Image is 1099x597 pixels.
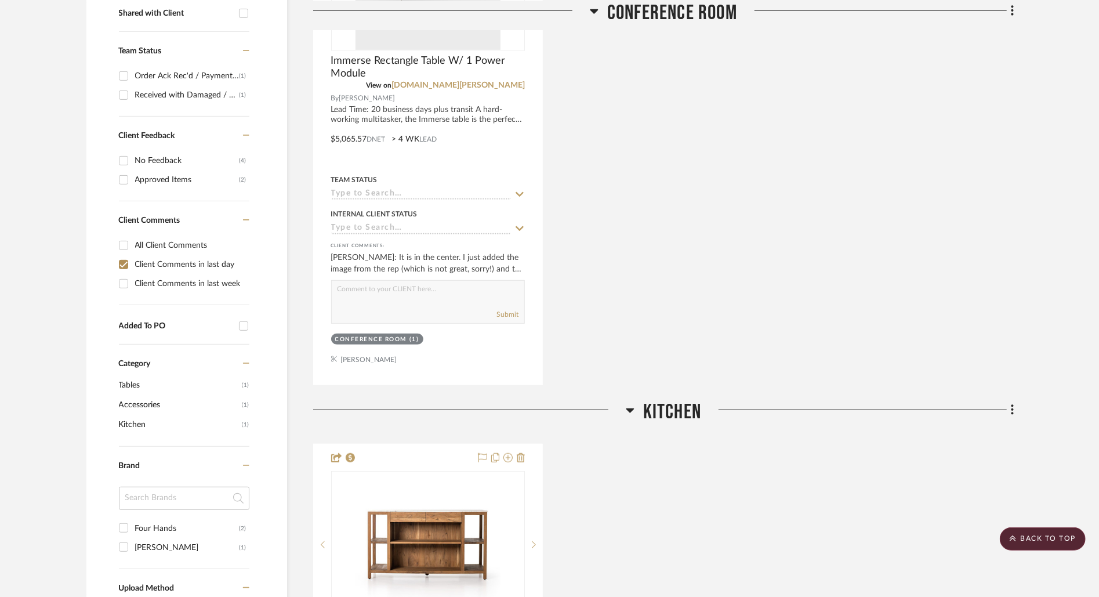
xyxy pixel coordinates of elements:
[135,151,240,170] div: No Feedback
[242,396,249,414] span: (1)
[135,171,240,189] div: Approved Items
[643,400,701,425] span: Kitchen
[240,67,246,85] div: (1)
[1000,527,1086,551] scroll-to-top-button: BACK TO TOP
[135,236,246,255] div: All Client Comments
[240,151,246,170] div: (4)
[331,55,525,80] span: Immerse Rectangle Table W/ 1 Power Module
[135,67,240,85] div: Order Ack Rec'd / Payment Pending / Approval Pending
[409,335,419,344] div: (1)
[240,538,246,557] div: (1)
[242,376,249,395] span: (1)
[331,252,525,275] div: [PERSON_NAME]: It is in the center. I just added the image from the rep (which is not great, sorr...
[496,309,518,320] button: Submit
[135,519,240,538] div: Four Hands
[119,487,249,510] input: Search Brands
[240,519,246,538] div: (2)
[119,9,233,19] div: Shared with Client
[331,223,511,234] input: Type to Search…
[331,189,511,200] input: Type to Search…
[135,274,246,293] div: Client Comments in last week
[135,86,240,104] div: Received with Damaged / Replacement Ordered
[119,584,175,592] span: Upload Method
[331,175,378,185] div: Team Status
[119,359,151,369] span: Category
[135,538,240,557] div: [PERSON_NAME]
[135,255,246,274] div: Client Comments in last day
[240,171,246,189] div: (2)
[366,82,391,89] span: View on
[331,93,339,104] span: By
[119,216,180,225] span: Client Comments
[119,415,240,435] span: Kitchen
[119,462,140,470] span: Brand
[119,132,175,140] span: Client Feedback
[119,321,233,331] div: Added To PO
[119,47,162,55] span: Team Status
[335,335,407,344] div: Conference Room
[242,415,249,434] span: (1)
[119,375,240,395] span: Tables
[119,395,240,415] span: Accessories
[391,81,525,89] a: [DOMAIN_NAME][PERSON_NAME]
[240,86,246,104] div: (1)
[331,209,418,219] div: Internal Client Status
[339,93,396,104] span: [PERSON_NAME]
